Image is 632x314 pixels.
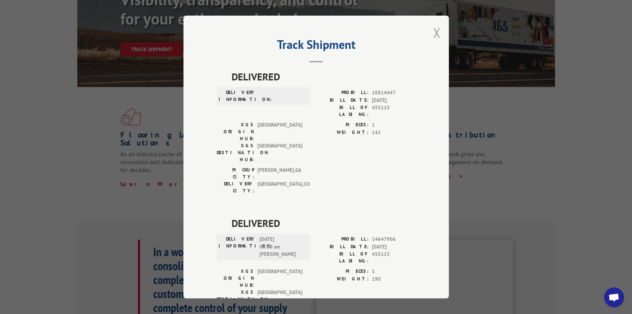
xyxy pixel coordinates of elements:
span: [DATE] [372,97,416,104]
label: XGS DESTINATION HUB: [217,289,254,310]
span: [GEOGRAPHIC_DATA] [257,121,302,142]
label: WEIGHT: [316,129,369,137]
span: [GEOGRAPHIC_DATA] [257,289,302,310]
label: BILL OF LADING: [316,104,369,118]
span: 1 [372,268,416,275]
label: BILL OF LADING: [316,251,369,264]
span: 1 [372,121,416,129]
label: XGS ORIGIN HUB: [217,268,254,289]
label: DELIVERY INFORMATION: [219,89,256,103]
span: 190 [372,275,416,283]
label: XGS ORIGIN HUB: [217,121,254,142]
span: 10814447 [372,89,416,97]
span: 455115 [372,104,416,118]
span: [DATE] 08:00 am [PERSON_NAME] [259,236,304,258]
span: [DATE] [372,243,416,251]
span: [GEOGRAPHIC_DATA] [257,268,302,289]
span: DELIVERED [232,216,416,231]
label: PROBILL: [316,236,369,243]
label: BILL DATE: [316,97,369,104]
label: DELIVERY INFORMATION: [219,236,256,258]
label: WEIGHT: [316,275,369,283]
span: [GEOGRAPHIC_DATA] [257,142,302,163]
label: XGS DESTINATION HUB: [217,142,254,163]
span: DELIVERED [232,69,416,84]
span: 455115 [372,251,416,264]
label: PIECES: [316,121,369,129]
span: 14647906 [372,236,416,243]
label: PIECES: [316,268,369,275]
span: [PERSON_NAME] , GA [257,166,302,180]
h2: Track Shipment [217,40,416,52]
label: PICKUP CITY: [217,166,254,180]
div: Open chat [604,287,624,307]
span: [GEOGRAPHIC_DATA] , CO [257,180,302,194]
span: 141 [372,129,416,137]
label: PROBILL: [316,89,369,97]
button: Close modal [433,24,441,42]
label: DELIVERY CITY: [217,180,254,194]
label: BILL DATE: [316,243,369,251]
